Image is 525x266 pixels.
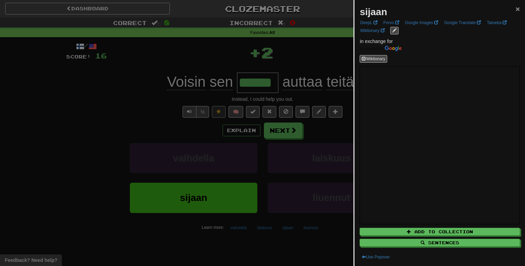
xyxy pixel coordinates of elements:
[485,19,509,26] a: Tatoeba
[381,19,401,26] a: Forvo
[360,253,392,261] button: Use Popover
[516,5,520,12] button: Close
[516,5,520,13] span: ×
[358,19,379,26] a: DeepL
[442,19,483,26] a: Google Translate
[403,19,441,26] a: Google Images
[360,46,402,51] img: Color short
[358,27,387,34] a: Wiktionary
[360,239,520,246] button: Sentences
[360,7,387,17] strong: sijaan
[360,228,520,235] button: Add to Collection
[360,39,393,44] span: in exchange for
[360,55,387,63] button: Wiktionary
[390,27,399,34] button: edit links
